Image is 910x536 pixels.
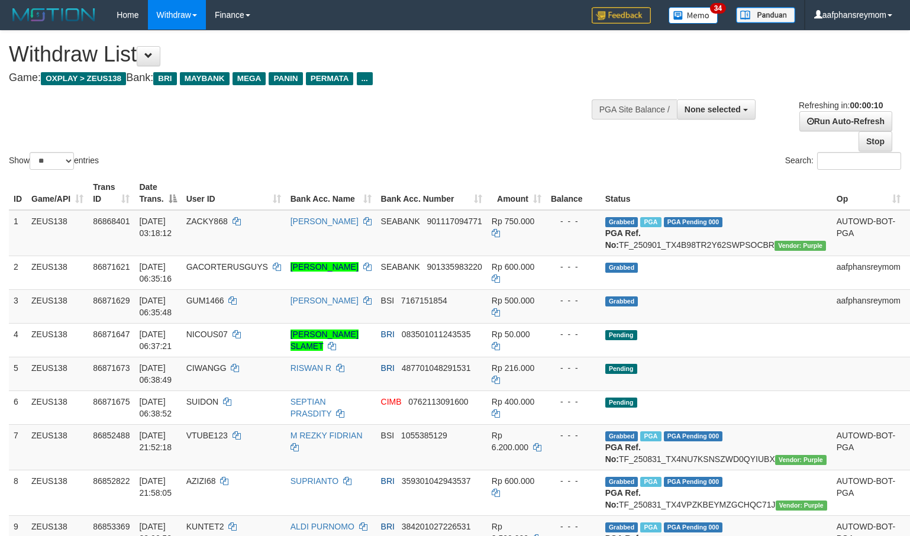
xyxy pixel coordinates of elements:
label: Search: [785,152,901,170]
th: Trans ID: activate to sort column ascending [88,176,134,210]
span: Grabbed [605,217,638,227]
td: 3 [9,289,27,323]
span: MEGA [233,72,266,85]
span: Rp 750.000 [492,217,534,226]
span: Copy 384201027226531 to clipboard [402,522,471,531]
a: Run Auto-Refresh [799,111,892,131]
span: Grabbed [605,263,638,273]
h4: Game: Bank: [9,72,595,84]
span: BRI [381,330,395,339]
a: SUPRIANTO [291,476,338,486]
a: [PERSON_NAME] SLAMET [291,330,359,351]
td: ZEUS138 [27,424,88,470]
th: Op: activate to sort column ascending [832,176,905,210]
span: Marked by aaftrukkakada [640,217,661,227]
span: 86871647 [93,330,130,339]
span: Grabbed [605,296,638,306]
span: Vendor URL: https://trx4.1velocity.biz [775,455,827,465]
span: GACORTERUSGUYS [186,262,268,272]
span: SEABANK [381,217,420,226]
b: PGA Ref. No: [605,228,641,250]
span: None selected [685,105,741,114]
span: BSI [381,431,395,440]
div: - - - [551,430,596,441]
a: RISWAN R [291,363,331,373]
span: Copy 901117094771 to clipboard [427,217,482,226]
a: Stop [859,131,892,151]
span: KUNTET2 [186,522,224,531]
label: Show entries [9,152,99,170]
a: SEPTIAN PRASDITY [291,397,332,418]
td: aafphansreymom [832,256,905,289]
span: Pending [605,364,637,374]
span: PGA Pending [664,477,723,487]
span: Vendor URL: https://trx4.1velocity.biz [775,241,826,251]
span: 86852488 [93,431,130,440]
span: Copy 0762113091600 to clipboard [408,397,468,406]
span: ZACKY868 [186,217,228,226]
span: Copy 083501011243535 to clipboard [402,330,471,339]
span: Marked by aaftrukkakada [640,522,661,532]
span: 86868401 [93,217,130,226]
td: TF_250901_TX4B98TR2Y62SWPSOCBR [601,210,832,256]
span: MAYBANK [180,72,230,85]
th: Balance [546,176,601,210]
th: Status [601,176,832,210]
span: Copy 1055385129 to clipboard [401,431,447,440]
th: Date Trans.: activate to sort column descending [134,176,181,210]
td: TF_250831_TX4VPZKBEYMZGCHQC71J [601,470,832,515]
span: Rp 500.000 [492,296,534,305]
button: None selected [677,99,756,120]
span: BRI [381,476,395,486]
span: GUM1466 [186,296,224,305]
span: Copy 7167151854 to clipboard [401,296,447,305]
span: PERMATA [306,72,354,85]
span: 86852822 [93,476,130,486]
span: SEABANK [381,262,420,272]
img: Button%20Memo.svg [669,7,718,24]
span: Rp 216.000 [492,363,534,373]
td: 2 [9,256,27,289]
span: Rp 50.000 [492,330,530,339]
img: MOTION_logo.png [9,6,99,24]
span: ... [357,72,373,85]
a: [PERSON_NAME] [291,262,359,272]
span: [DATE] 03:18:12 [139,217,172,238]
span: Copy 901335983220 to clipboard [427,262,482,272]
div: PGA Site Balance / [592,99,677,120]
b: PGA Ref. No: [605,443,641,464]
div: - - - [551,521,596,532]
th: Bank Acc. Number: activate to sort column ascending [376,176,487,210]
span: 34 [710,3,726,14]
img: panduan.png [736,7,795,23]
span: Copy 487701048291531 to clipboard [402,363,471,373]
select: Showentries [30,152,74,170]
td: 8 [9,470,27,515]
b: PGA Ref. No: [605,488,641,509]
div: - - - [551,475,596,487]
td: ZEUS138 [27,289,88,323]
th: ID [9,176,27,210]
span: 86871673 [93,363,130,373]
td: 7 [9,424,27,470]
input: Search: [817,152,901,170]
td: ZEUS138 [27,256,88,289]
span: NICOUS07 [186,330,228,339]
span: Refreshing in: [799,101,883,110]
span: SUIDON [186,397,218,406]
span: CIMB [381,397,402,406]
span: CIWANGG [186,363,227,373]
td: 5 [9,357,27,390]
span: Vendor URL: https://trx4.1velocity.biz [776,501,827,511]
strong: 00:00:10 [850,101,883,110]
div: - - - [551,261,596,273]
th: Game/API: activate to sort column ascending [27,176,88,210]
td: 4 [9,323,27,357]
a: [PERSON_NAME] [291,296,359,305]
th: Amount: activate to sort column ascending [487,176,546,210]
span: 86853369 [93,522,130,531]
span: BRI [381,522,395,531]
span: Pending [605,398,637,408]
div: - - - [551,396,596,408]
a: ALDI PURNOMO [291,522,354,531]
